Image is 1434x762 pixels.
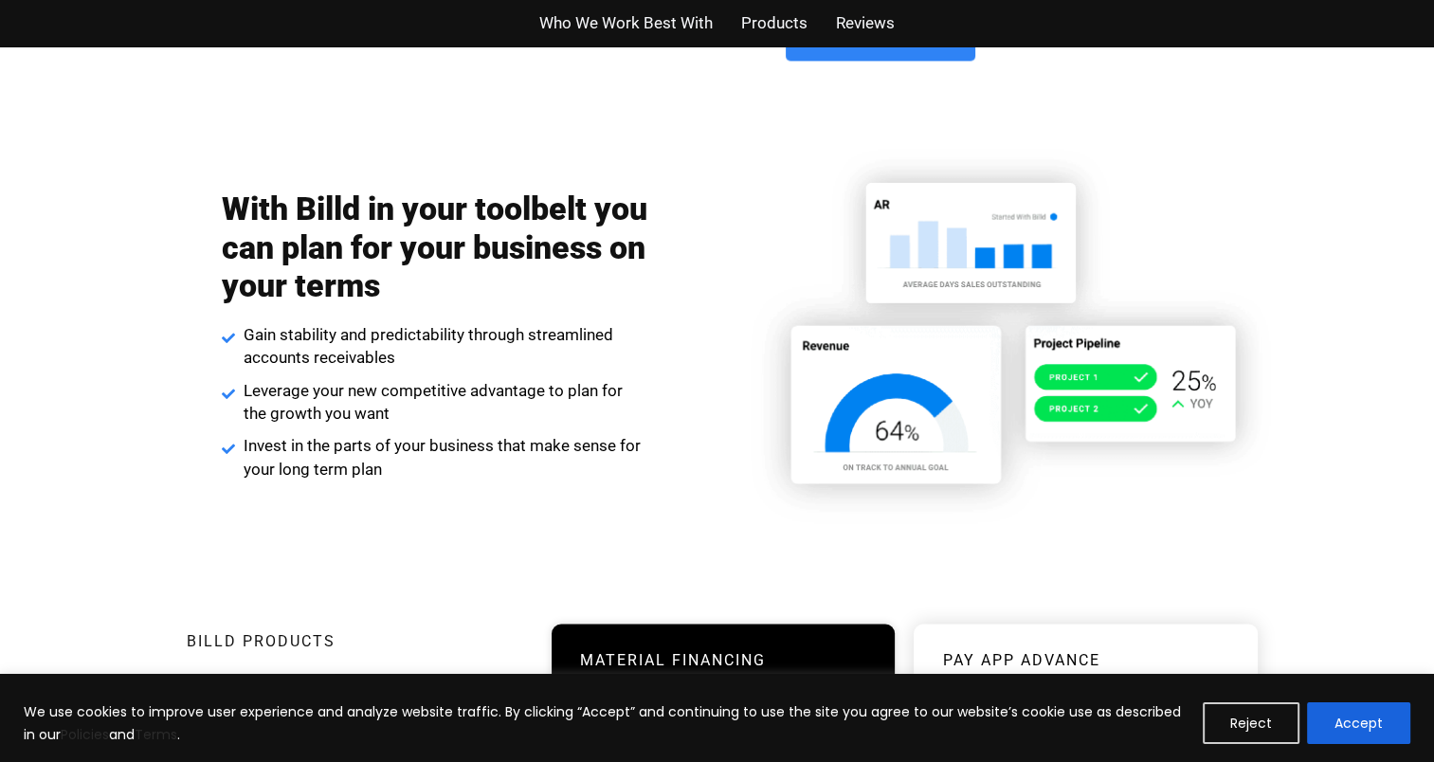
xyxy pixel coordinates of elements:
a: Who We Work Best With [539,9,713,37]
h3: pay app advance [942,652,1228,667]
button: Reject [1203,702,1299,744]
button: Accept [1307,702,1410,744]
h3: Billd Products [187,633,336,648]
a: Policies [61,725,109,744]
a: Reviews [836,9,895,37]
span: Gain stability and predictability through streamlined accounts receivables [239,324,649,370]
a: Products [741,9,808,37]
h3: Material Financing [580,652,866,667]
p: We use cookies to improve user experience and analyze website traffic. By clicking “Accept” and c... [24,700,1189,746]
span: Leverage your new competitive advantage to plan for the growth you want [239,380,649,426]
h2: With Billd in your toolbelt you can plan for your business on your terms [222,190,648,305]
a: Terms [135,725,177,744]
span: Invest in the parts of your business that make sense for your long term plan [239,435,649,481]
